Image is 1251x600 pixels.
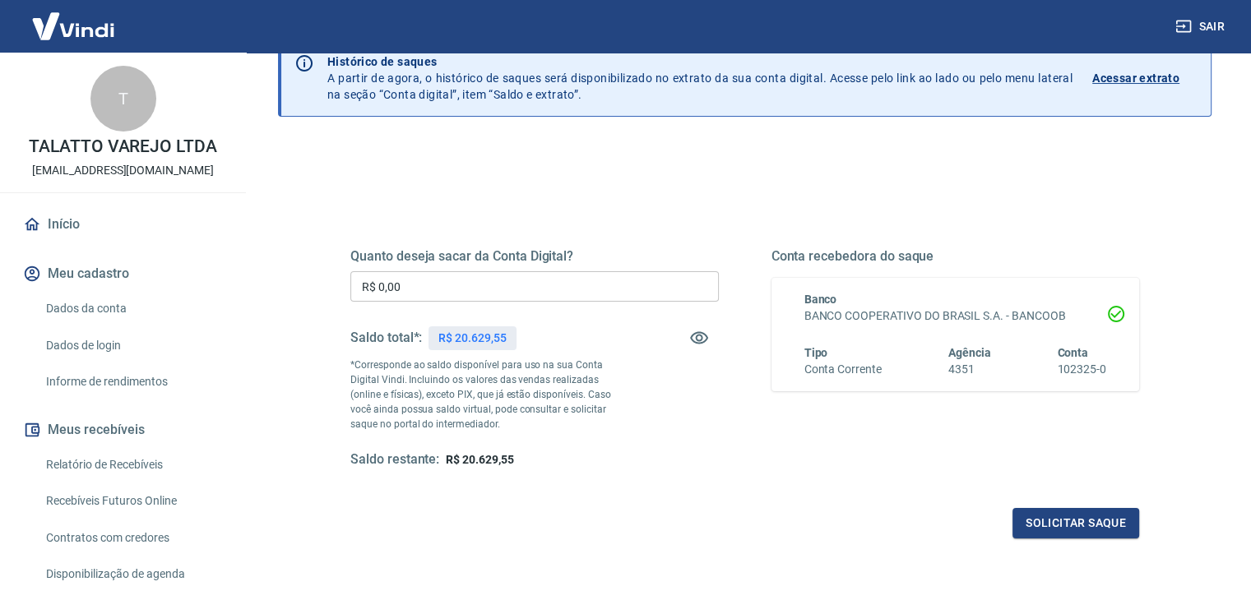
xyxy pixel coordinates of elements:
[327,53,1073,70] p: Histórico de saques
[350,330,422,346] h5: Saldo total*:
[327,53,1073,103] p: A partir de agora, o histórico de saques será disponibilizado no extrato da sua conta digital. Ac...
[948,346,991,359] span: Agência
[20,1,127,51] img: Vindi
[948,361,991,378] h6: 4351
[1092,53,1198,103] a: Acessar extrato
[39,557,226,591] a: Disponibilização de agenda
[29,138,217,155] p: TALATTO VAREJO LTDA
[350,358,627,432] p: *Corresponde ao saldo disponível para uso na sua Conta Digital Vindi. Incluindo os valores das ve...
[20,206,226,242] a: Início
[1057,361,1106,378] h6: 102325-0
[350,451,439,468] h5: Saldo restante:
[39,329,226,362] a: Dados de login
[1012,508,1139,538] button: Solicitar saque
[20,412,226,448] button: Meus recebíveis
[804,346,828,359] span: Tipo
[804,361,882,378] h6: Conta Corrente
[1172,12,1231,42] button: Sair
[32,162,214,179] p: [EMAIL_ADDRESS][DOMAIN_NAME]
[39,521,226,555] a: Contratos com credores
[446,453,513,466] span: R$ 20.629,55
[438,330,506,347] p: R$ 20.629,55
[804,293,837,306] span: Banco
[1057,346,1088,359] span: Conta
[39,292,226,325] a: Dados da conta
[350,248,719,265] h5: Quanto deseja sacar da Conta Digital?
[39,365,226,399] a: Informe de rendimentos
[39,484,226,518] a: Recebíveis Futuros Online
[1092,70,1179,86] p: Acessar extrato
[771,248,1140,265] h5: Conta recebedora do saque
[804,307,1107,325] h6: BANCO COOPERATIVO DO BRASIL S.A. - BANCOOB
[90,66,156,132] div: T
[39,448,226,482] a: Relatório de Recebíveis
[20,256,226,292] button: Meu cadastro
